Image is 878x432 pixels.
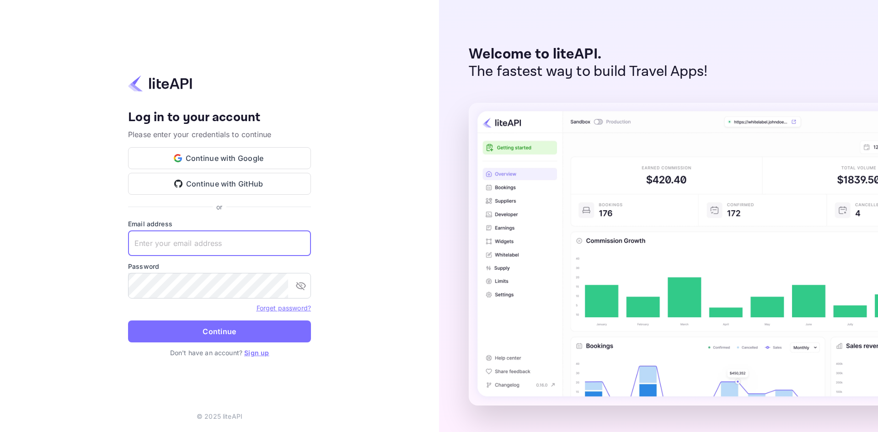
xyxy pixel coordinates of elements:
a: Sign up [244,349,269,357]
p: The fastest way to build Travel Apps! [469,63,708,80]
button: Continue [128,320,311,342]
p: Welcome to liteAPI. [469,46,708,63]
p: Please enter your credentials to continue [128,129,311,140]
button: toggle password visibility [292,277,310,295]
label: Email address [128,219,311,229]
h4: Log in to your account [128,110,311,126]
a: Forget password? [257,304,311,312]
p: © 2025 liteAPI [197,411,242,421]
p: Don't have an account? [128,348,311,357]
p: or [216,202,222,212]
img: liteapi [128,75,192,92]
button: Continue with GitHub [128,173,311,195]
a: Forget password? [257,303,311,312]
label: Password [128,261,311,271]
button: Continue with Google [128,147,311,169]
input: Enter your email address [128,230,311,256]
